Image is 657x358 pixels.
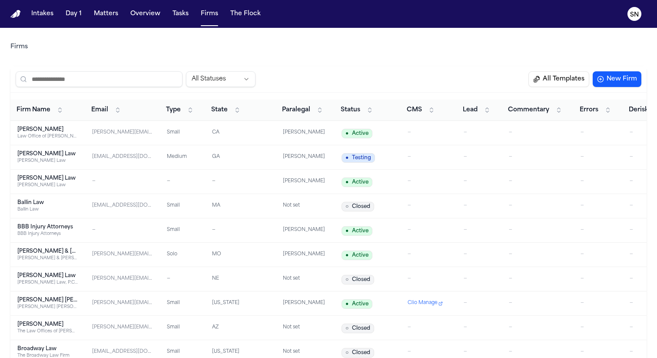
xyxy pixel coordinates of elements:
[227,6,264,22] button: The Flock
[464,154,495,161] div: —
[283,178,326,185] div: [PERSON_NAME]
[464,202,495,210] div: —
[345,228,348,234] span: ●
[509,178,567,185] div: —
[207,103,245,117] button: State
[504,103,567,117] button: Commentary
[283,348,326,356] div: Not set
[17,248,78,255] div: [PERSON_NAME] & [PERSON_NAME]
[92,202,153,210] div: [EMAIL_ADDRESS][DOMAIN_NAME]
[17,255,78,261] div: [PERSON_NAME] & [PERSON_NAME] [US_STATE] Car Accident Lawyers
[283,154,326,161] div: [PERSON_NAME]
[92,129,153,137] div: [PERSON_NAME][EMAIL_ADDRESS][DOMAIN_NAME]
[509,251,567,258] div: —
[408,227,450,234] div: —
[212,251,269,258] div: MO
[464,251,495,258] div: —
[593,71,641,87] button: New Firm
[212,202,269,210] div: MA
[342,153,375,163] span: Testing
[342,299,372,309] span: Active
[92,300,153,307] div: [PERSON_NAME][EMAIL_ADDRESS][PERSON_NAME][DOMAIN_NAME]
[167,129,198,137] div: Small
[212,300,269,307] div: [US_STATE]
[464,178,495,185] div: —
[212,227,269,234] div: —
[581,324,616,331] div: —
[342,251,372,260] span: Active
[464,227,495,234] div: —
[345,252,348,259] span: ●
[464,275,495,283] div: —
[345,179,348,186] span: ●
[408,154,450,161] div: —
[528,71,589,87] button: All Templates
[167,300,198,307] div: Small
[509,202,567,210] div: —
[62,6,85,22] button: Day 1
[345,154,348,161] span: ●
[17,304,78,310] div: [PERSON_NAME] [PERSON_NAME] Trial Attorneys
[581,348,616,356] div: —
[575,103,616,117] button: Errors
[509,275,567,283] div: —
[283,324,326,331] div: Not set
[167,348,198,356] div: Small
[464,348,495,356] div: —
[407,106,422,114] span: CMS
[342,275,374,284] span: Closed
[283,202,326,210] div: Not set
[580,106,598,114] span: Errors
[509,154,567,161] div: —
[464,300,495,307] div: —
[464,324,495,331] div: —
[345,203,348,210] span: ○
[458,103,495,117] button: Lead
[169,6,192,22] button: Tasks
[167,178,198,185] div: —
[581,154,616,161] div: —
[212,178,269,185] div: —
[211,106,228,114] span: State
[342,177,372,187] span: Active
[408,129,450,137] div: —
[167,275,198,283] div: —
[90,6,122,22] button: Matters
[10,43,28,51] a: Firms
[581,129,616,137] div: —
[17,206,78,213] div: Ballin Law
[402,103,439,117] button: CMS
[17,182,78,188] div: [PERSON_NAME] Law
[92,227,153,234] div: —
[17,231,78,237] div: BBB Injury Attorneys
[92,251,153,258] div: [PERSON_NAME][EMAIL_ADDRESS][DOMAIN_NAME]
[463,106,478,114] span: Lead
[17,279,78,286] div: [PERSON_NAME] Law, P.C., L.L.O.
[345,276,348,283] span: ○
[408,300,450,307] a: Clio Manage
[283,227,326,234] div: [PERSON_NAME]
[92,178,153,185] div: —
[283,300,326,307] div: [PERSON_NAME]
[408,300,438,307] span: Clio Manage
[408,251,450,258] div: —
[10,10,21,18] img: Finch Logo
[408,348,450,356] div: —
[345,130,348,137] span: ●
[17,297,78,304] div: [PERSON_NAME] [PERSON_NAME]
[408,324,450,331] div: —
[92,324,153,331] div: [PERSON_NAME][EMAIL_ADDRESS][DOMAIN_NAME]
[17,224,78,231] div: BBB Injury Attorneys
[283,129,326,137] div: [PERSON_NAME]
[17,106,50,114] span: Firm Name
[28,6,57,22] button: Intakes
[508,106,549,114] span: Commentary
[212,129,269,137] div: CA
[212,154,269,161] div: GA
[166,106,181,114] span: Type
[509,227,567,234] div: —
[10,43,28,51] nav: Breadcrumb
